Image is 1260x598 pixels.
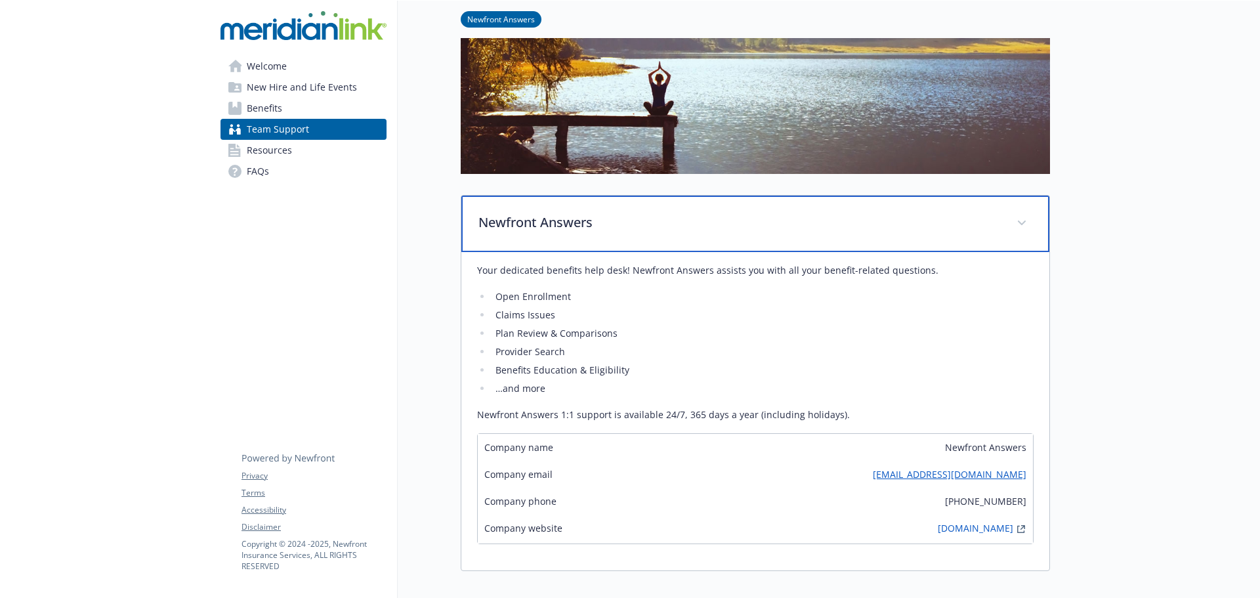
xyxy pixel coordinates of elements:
li: …and more [492,381,1034,396]
a: Team Support [220,119,387,140]
p: Your dedicated benefits help desk! Newfront Answers assists you with all your benefit-related que... [477,263,1034,278]
a: Newfront Answers [461,12,541,25]
a: Resources [220,140,387,161]
a: Accessibility [241,504,386,516]
a: [EMAIL_ADDRESS][DOMAIN_NAME] [873,467,1026,481]
a: Welcome [220,56,387,77]
span: Company email [484,467,553,481]
div: Newfront Answers [461,252,1049,570]
a: Terms [241,487,386,499]
span: Resources [247,140,292,161]
li: Claims Issues [492,307,1034,323]
a: FAQs [220,161,387,182]
a: Benefits [220,98,387,119]
span: Newfront Answers [945,440,1026,454]
span: [PHONE_NUMBER] [945,494,1026,508]
span: Company phone [484,494,556,508]
li: Open Enrollment [492,289,1034,305]
span: New Hire and Life Events [247,77,357,98]
a: Privacy [241,470,386,482]
a: [DOMAIN_NAME] [938,521,1013,537]
a: Disclaimer [241,521,386,533]
span: Welcome [247,56,287,77]
p: Newfront Answers 1:1 support is available 24/7, 365 days a year (including holidays). [477,407,1034,423]
span: FAQs [247,161,269,182]
li: Plan Review & Comparisons [492,326,1034,341]
li: Provider Search [492,344,1034,360]
span: Benefits [247,98,282,119]
span: Company website [484,521,562,537]
span: Company name [484,440,553,454]
span: Team Support [247,119,309,140]
div: Newfront Answers [461,196,1049,252]
a: external [1013,521,1029,537]
a: New Hire and Life Events [220,77,387,98]
p: Newfront Answers [478,213,1001,232]
p: Copyright © 2024 - 2025 , Newfront Insurance Services, ALL RIGHTS RESERVED [241,538,386,572]
li: Benefits Education & Eligibility [492,362,1034,378]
